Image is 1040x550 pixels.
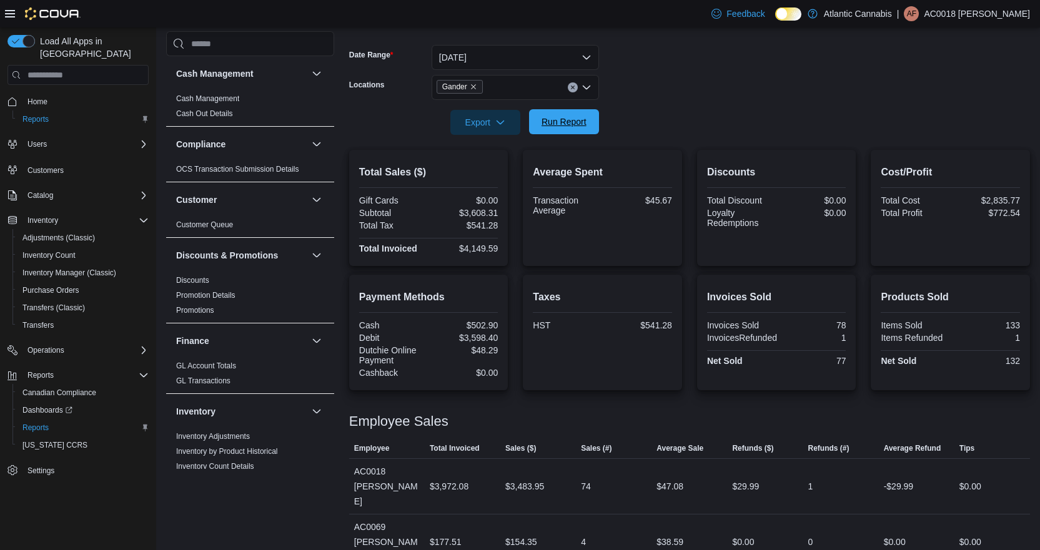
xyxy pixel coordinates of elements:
[22,320,54,330] span: Transfers
[431,345,498,355] div: $48.29
[176,376,230,386] span: GL Transactions
[904,6,919,21] div: AC0018 Frost Jason
[881,290,1020,305] h2: Products Sold
[176,194,307,206] button: Customer
[22,463,149,478] span: Settings
[176,94,239,104] span: Cash Management
[176,335,307,347] button: Finance
[12,282,154,299] button: Purchase Orders
[27,215,58,225] span: Inventory
[2,135,154,153] button: Users
[581,479,591,494] div: 74
[17,420,149,435] span: Reports
[12,436,154,454] button: [US_STATE] CCRS
[22,405,72,415] span: Dashboards
[582,82,592,92] button: Open list of options
[581,443,612,453] span: Sales (#)
[2,461,154,479] button: Settings
[359,345,426,365] div: Dutchie Online Payment
[176,462,254,471] a: Inventory Count Details
[17,283,149,298] span: Purchase Orders
[656,479,683,494] div: $47.08
[176,432,250,441] a: Inventory Adjustments
[22,368,149,383] span: Reports
[431,243,498,253] div: $4,149.59
[707,356,743,366] strong: Net Sold
[359,368,426,378] div: Cashback
[359,220,426,230] div: Total Tax
[349,414,448,429] h3: Employee Sales
[176,305,214,315] span: Promotions
[505,443,536,453] span: Sales ($)
[12,317,154,334] button: Transfers
[17,438,149,453] span: Washington CCRS
[17,248,81,263] a: Inventory Count
[22,162,149,177] span: Customers
[27,190,53,200] span: Catalog
[17,300,90,315] a: Transfers (Classic)
[22,188,58,203] button: Catalog
[450,110,520,135] button: Export
[12,401,154,419] a: Dashboards
[2,341,154,359] button: Operations
[309,66,324,81] button: Cash Management
[22,114,49,124] span: Reports
[22,250,76,260] span: Inventory Count
[2,160,154,179] button: Customers
[359,333,426,343] div: Debit
[779,195,846,205] div: $0.00
[309,192,324,207] button: Customer
[726,7,765,20] span: Feedback
[176,164,299,174] span: OCS Transaction Submission Details
[349,459,425,514] div: AC0018 [PERSON_NAME]
[881,195,948,205] div: Total Cost
[22,388,96,398] span: Canadian Compliance
[22,94,52,109] a: Home
[22,343,149,358] span: Operations
[359,290,498,305] h2: Payment Methods
[176,67,307,80] button: Cash Management
[166,217,334,237] div: Customer
[12,229,154,247] button: Adjustments (Classic)
[12,419,154,436] button: Reports
[17,318,149,333] span: Transfers
[2,212,154,229] button: Inventory
[22,137,149,152] span: Users
[27,139,47,149] span: Users
[881,356,916,366] strong: Net Sold
[953,320,1020,330] div: 133
[533,195,600,215] div: Transaction Average
[22,213,63,228] button: Inventory
[568,82,578,92] button: Clear input
[529,109,599,134] button: Run Report
[176,290,235,300] span: Promotion Details
[22,137,52,152] button: Users
[430,479,468,494] div: $3,972.08
[22,285,79,295] span: Purchase Orders
[2,187,154,204] button: Catalog
[176,249,307,262] button: Discounts & Promotions
[25,7,81,20] img: Cova
[309,248,324,263] button: Discounts & Promotions
[732,479,759,494] div: $29.99
[309,404,324,419] button: Inventory
[176,109,233,119] span: Cash Out Details
[176,138,225,150] h3: Compliance
[17,265,121,280] a: Inventory Manager (Classic)
[7,87,149,512] nav: Complex example
[176,431,250,441] span: Inventory Adjustments
[431,220,498,230] div: $541.28
[605,195,672,205] div: $45.67
[22,368,59,383] button: Reports
[166,91,334,126] div: Cash Management
[22,94,149,109] span: Home
[533,320,600,330] div: HST
[176,447,278,456] a: Inventory by Product Historical
[359,195,426,205] div: Gift Cards
[27,165,64,175] span: Customers
[166,273,334,323] div: Discounts & Promotions
[775,7,801,21] input: Dark Mode
[176,165,299,174] a: OCS Transaction Submission Details
[542,115,587,128] span: Run Report
[12,247,154,264] button: Inventory Count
